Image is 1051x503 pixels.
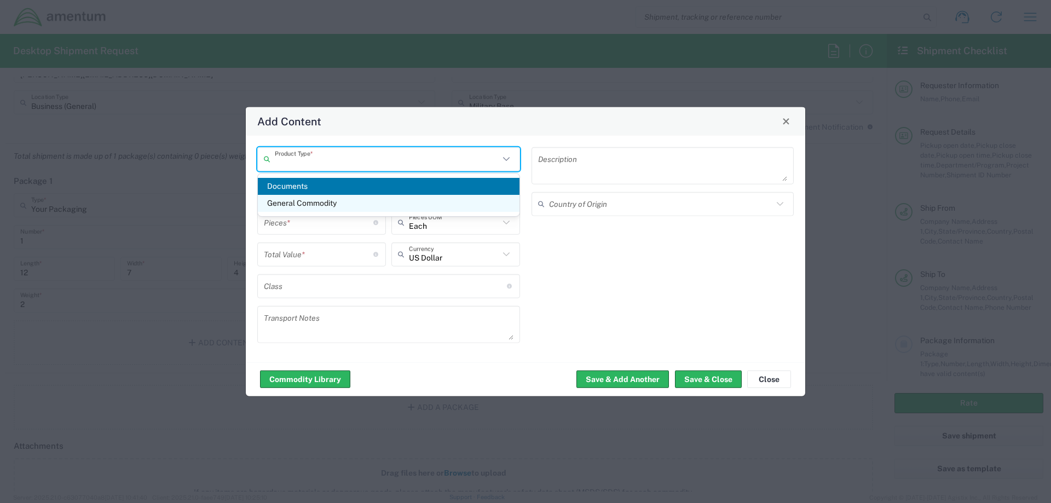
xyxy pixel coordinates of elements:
button: Commodity Library [260,371,350,388]
button: Close [747,371,791,388]
button: Save & Add Another [576,371,669,388]
button: Save & Close [675,371,742,388]
button: Close [778,113,794,129]
h4: Add Content [257,113,321,129]
span: Documents [258,178,519,195]
span: General Commodity [258,195,519,212]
